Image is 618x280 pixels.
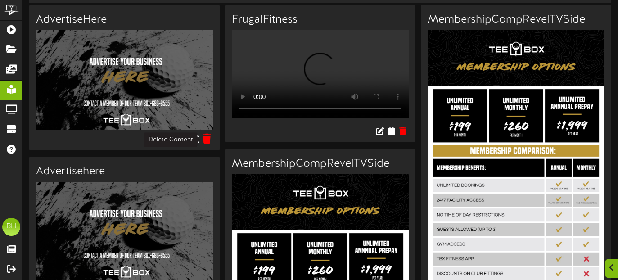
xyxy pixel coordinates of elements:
[36,14,213,26] h3: AdvertiseHere
[428,14,604,26] h3: MembershipCompRevelTVSide
[232,14,409,26] h3: FrugalFitness
[36,166,213,177] h3: Advertisehere
[2,218,20,236] div: BH
[232,158,409,170] h3: MembershipCompRevelTVSide
[36,30,213,130] img: 328185be-a2b4-4a33-993f-6165747c58f0.jpg
[232,30,409,118] video: Your browser does not support HTML5 video.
